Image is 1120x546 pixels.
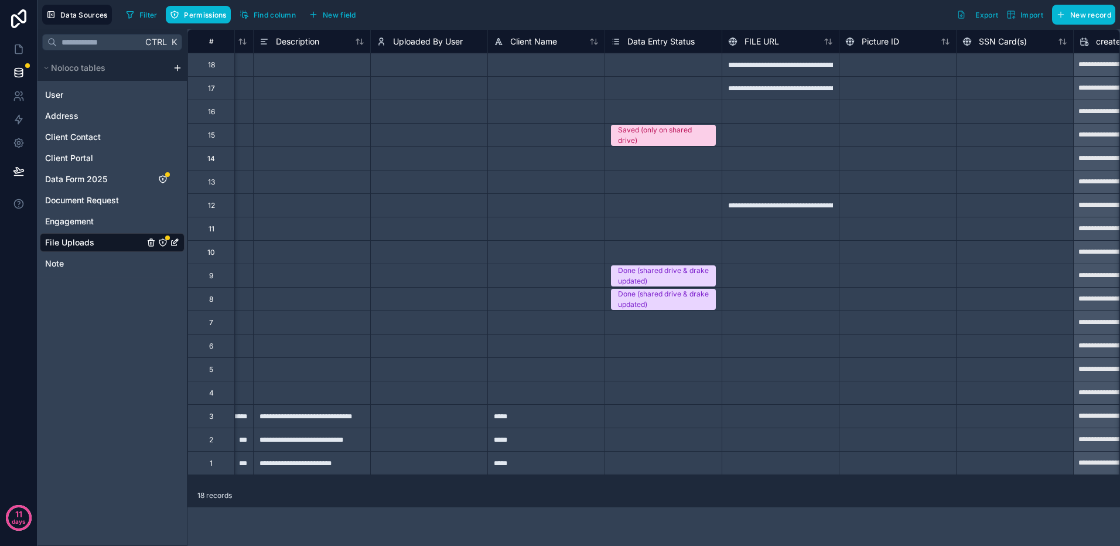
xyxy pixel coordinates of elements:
span: 18 records [197,491,232,500]
span: New field [323,11,356,19]
button: Data Sources [42,5,112,25]
div: Done (shared drive & drake updated) [618,265,709,286]
span: Picture ID [862,36,899,47]
span: Permissions [184,11,226,19]
span: Export [975,11,998,19]
span: Import [1020,11,1043,19]
div: 4 [209,388,214,398]
div: 6 [209,342,213,351]
div: 8 [209,295,213,304]
div: 13 [208,178,215,187]
div: 17 [208,84,215,93]
div: 15 [208,131,215,140]
div: 14 [207,154,215,163]
button: New record [1052,5,1115,25]
button: Filter [121,6,162,23]
span: SSN Card(s) [979,36,1027,47]
div: 10 [207,248,215,257]
div: 12 [208,201,215,210]
p: 11 [15,509,22,520]
span: Description [276,36,319,47]
div: 7 [209,318,213,327]
div: # [197,37,226,46]
div: 18 [208,60,215,70]
div: Saved (only on shared drive) [618,125,709,146]
span: K [170,38,178,46]
div: 5 [209,365,213,374]
div: 2 [209,435,213,445]
a: New record [1047,5,1115,25]
span: New record [1070,11,1111,19]
div: 3 [209,412,213,421]
div: 11 [209,224,214,234]
span: Filter [139,11,158,19]
button: New field [305,6,360,23]
p: days [12,513,26,530]
button: Export [952,5,1002,25]
div: 9 [209,271,213,281]
button: Import [1002,5,1047,25]
div: 16 [208,107,215,117]
span: Client Name [510,36,557,47]
button: Find column [235,6,300,23]
div: Done (shared drive & drake updated) [618,289,709,310]
span: Data Sources [60,11,108,19]
span: Uploaded By User [393,36,463,47]
span: Data Entry Status [627,36,695,47]
span: Find column [254,11,296,19]
div: 1 [210,459,213,468]
button: Permissions [166,6,230,23]
span: Ctrl [144,35,168,49]
span: FILE URL [745,36,779,47]
a: Permissions [166,6,235,23]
